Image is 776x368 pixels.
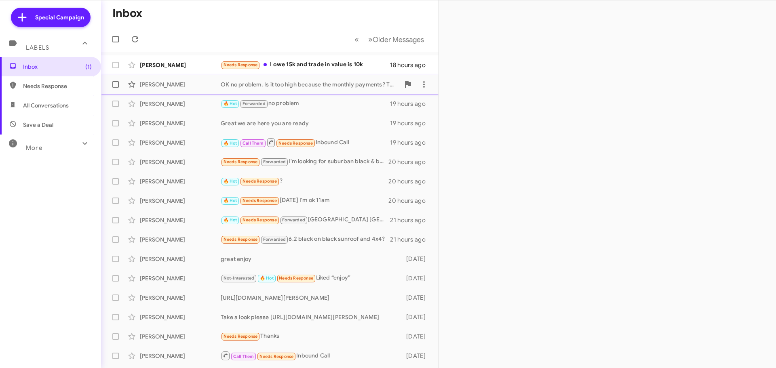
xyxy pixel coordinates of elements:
[221,332,402,341] div: Thanks
[388,158,432,166] div: 20 hours ago
[402,313,432,321] div: [DATE]
[390,236,432,244] div: 21 hours ago
[224,275,255,281] span: Not-Interested
[224,62,258,67] span: Needs Response
[140,80,221,88] div: [PERSON_NAME]
[85,63,92,71] span: (1)
[233,354,254,359] span: Call Them
[140,158,221,166] div: [PERSON_NAME]
[388,177,432,185] div: 20 hours ago
[221,177,388,186] div: ?
[221,235,390,244] div: 6.2 black on black sunroof and 4x4?
[26,44,49,51] span: Labels
[242,179,277,184] span: Needs Response
[23,101,69,109] span: All Conversations
[402,294,432,302] div: [DATE]
[240,100,267,108] span: Forwarded
[402,352,432,360] div: [DATE]
[224,101,237,106] span: 🔥 Hot
[140,236,221,244] div: [PERSON_NAME]
[23,63,92,71] span: Inbox
[221,294,402,302] div: [URL][DOMAIN_NAME][PERSON_NAME]
[221,273,402,283] div: Liked “enjoy”
[221,99,390,108] div: no problem
[280,217,307,224] span: Forwarded
[140,332,221,341] div: [PERSON_NAME]
[221,255,402,263] div: great enjoy
[224,198,237,203] span: 🔥 Hot
[11,8,91,27] a: Special Campaign
[224,141,237,146] span: 🔥 Hot
[224,179,237,184] span: 🔥 Hot
[242,141,264,146] span: Call Them
[242,217,277,223] span: Needs Response
[140,352,221,360] div: [PERSON_NAME]
[224,334,258,339] span: Needs Response
[140,255,221,263] div: [PERSON_NAME]
[368,34,373,44] span: »
[259,354,294,359] span: Needs Response
[26,144,42,151] span: More
[140,139,221,147] div: [PERSON_NAME]
[224,217,237,223] span: 🔥 Hot
[260,275,274,281] span: 🔥 Hot
[388,197,432,205] div: 20 hours ago
[221,60,390,69] div: I owe 15k and trade in value is 10k
[221,196,388,205] div: [DATE] I'm ok 11am
[373,35,424,44] span: Older Messages
[402,332,432,341] div: [DATE]
[363,31,429,48] button: Next
[140,119,221,127] div: [PERSON_NAME]
[402,255,432,263] div: [DATE]
[140,197,221,205] div: [PERSON_NAME]
[221,215,390,225] div: [GEOGRAPHIC_DATA] [GEOGRAPHIC_DATA]
[354,34,359,44] span: «
[390,119,432,127] div: 19 hours ago
[140,100,221,108] div: [PERSON_NAME]
[221,119,390,127] div: Great we are here you are ready
[221,137,390,147] div: Inbound Call
[140,216,221,224] div: [PERSON_NAME]
[112,7,142,20] h1: Inbox
[140,177,221,185] div: [PERSON_NAME]
[23,121,53,129] span: Save a Deal
[140,313,221,321] div: [PERSON_NAME]
[23,82,92,90] span: Needs Response
[390,61,432,69] div: 18 hours ago
[279,275,313,281] span: Needs Response
[390,100,432,108] div: 19 hours ago
[140,61,221,69] div: [PERSON_NAME]
[242,198,277,203] span: Needs Response
[221,351,402,361] div: Inbound Call
[221,313,402,321] div: Take a look please [URL][DOMAIN_NAME][PERSON_NAME]
[140,294,221,302] div: [PERSON_NAME]
[350,31,364,48] button: Previous
[224,237,258,242] span: Needs Response
[390,139,432,147] div: 19 hours ago
[140,274,221,282] div: [PERSON_NAME]
[35,13,84,21] span: Special Campaign
[261,236,288,244] span: Forwarded
[221,80,400,88] div: OK no problem. Is it too high because the monthly payments? The $7500 tax credit ends this month.
[261,158,288,166] span: Forwarded
[221,157,388,166] div: I'm looking for suburban black & black diesel
[402,274,432,282] div: [DATE]
[224,159,258,164] span: Needs Response
[390,216,432,224] div: 21 hours ago
[278,141,313,146] span: Needs Response
[350,31,429,48] nav: Page navigation example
